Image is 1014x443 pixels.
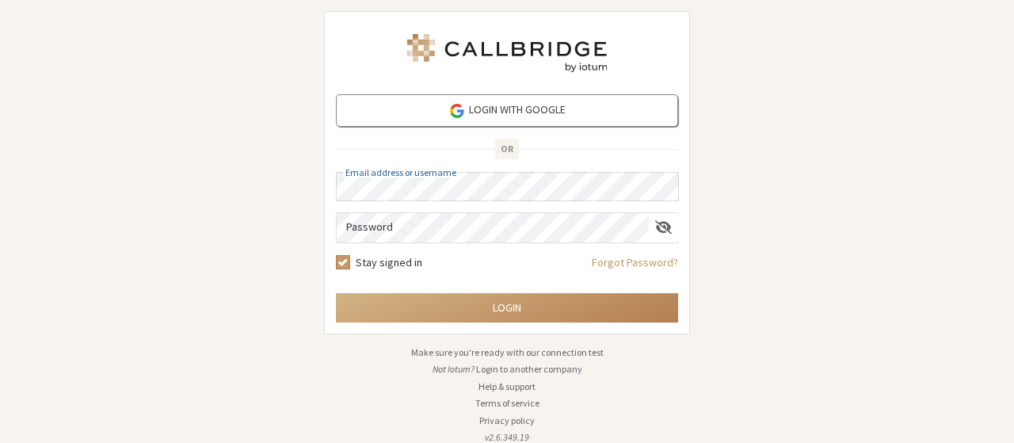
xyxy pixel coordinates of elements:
[592,254,678,282] a: Forgot Password?
[478,380,536,392] a: Help & support
[476,362,582,376] button: Login to another company
[336,172,679,201] input: Email address or username
[649,213,678,241] div: Show password
[337,213,649,243] input: Password
[356,254,422,271] label: Stay signed in
[495,139,519,159] span: OR
[479,414,535,426] a: Privacy policy
[448,102,466,120] img: google-icon.png
[475,397,539,409] a: Terms of service
[324,362,690,376] li: Not Iotum?
[974,402,1002,432] iframe: Chat
[336,293,678,323] button: Login
[411,346,604,358] a: Make sure you're ready with our connection test
[336,94,678,127] a: Login with Google
[404,34,610,72] img: Iotum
